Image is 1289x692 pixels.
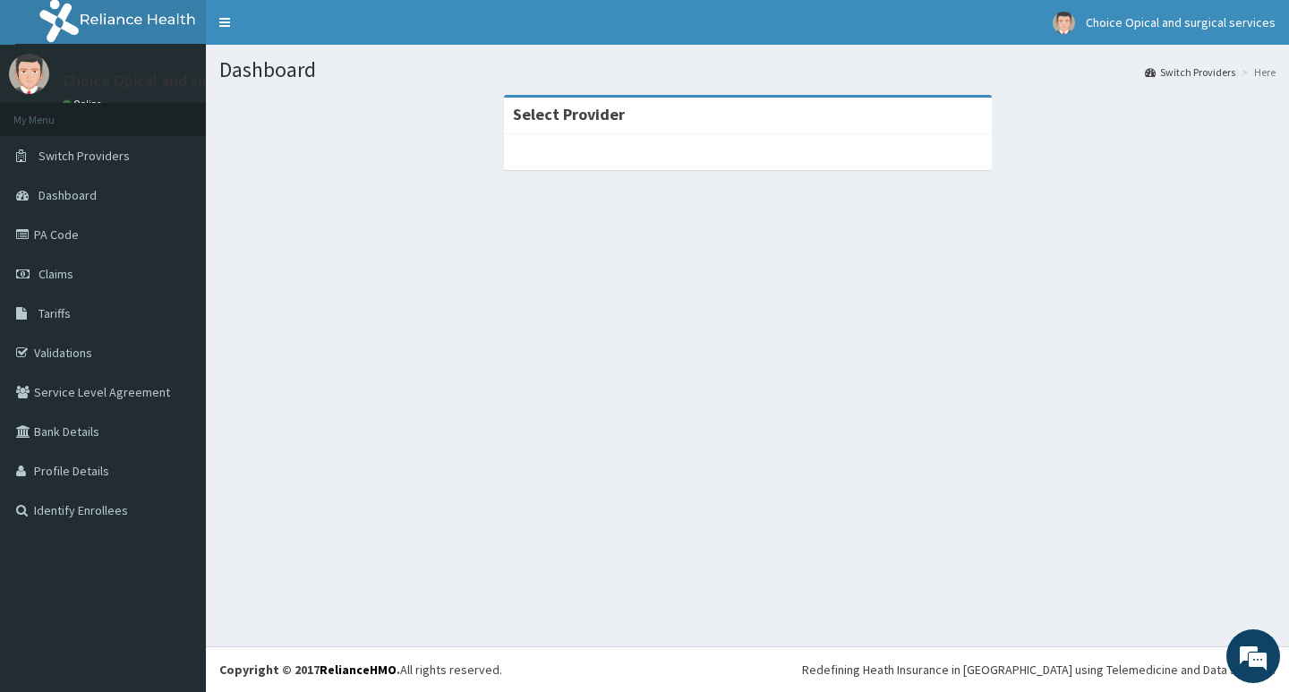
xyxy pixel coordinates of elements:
[38,148,130,164] span: Switch Providers
[1145,64,1235,80] a: Switch Providers
[38,305,71,321] span: Tariffs
[9,54,49,94] img: User Image
[63,73,305,89] p: Choice Opical and surgical services
[1086,14,1276,30] span: Choice Opical and surgical services
[219,58,1276,81] h1: Dashboard
[513,104,625,124] strong: Select Provider
[63,98,106,110] a: Online
[38,266,73,282] span: Claims
[1053,12,1075,34] img: User Image
[38,187,97,203] span: Dashboard
[320,662,397,678] a: RelianceHMO
[206,646,1289,692] footer: All rights reserved.
[1237,64,1276,80] li: Here
[802,661,1276,679] div: Redefining Heath Insurance in [GEOGRAPHIC_DATA] using Telemedicine and Data Science!
[219,662,400,678] strong: Copyright © 2017 .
